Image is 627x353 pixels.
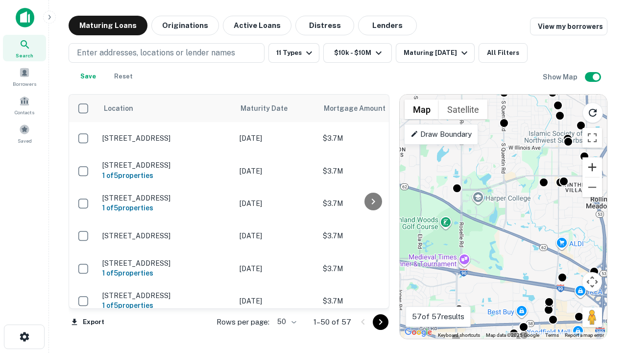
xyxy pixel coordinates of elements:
[240,133,313,144] p: [DATE]
[102,300,230,311] h6: 1 of 5 properties
[103,102,133,114] span: Location
[69,43,265,63] button: Enter addresses, locations or lender names
[295,16,354,35] button: Distress
[3,35,46,61] a: Search
[240,263,313,274] p: [DATE]
[582,272,602,292] button: Map camera controls
[405,100,439,119] button: Show street map
[438,332,480,339] button: Keyboard shortcuts
[439,100,487,119] button: Show satellite imagery
[373,314,388,330] button: Go to next page
[323,166,421,176] p: $3.7M
[268,43,319,63] button: 11 Types
[3,92,46,118] a: Contacts
[235,95,318,122] th: Maturity Date
[102,194,230,202] p: [STREET_ADDRESS]
[412,311,464,323] p: 57 of 57 results
[578,275,627,322] iframe: Chat Widget
[69,315,107,329] button: Export
[396,43,475,63] button: Maturing [DATE]
[3,120,46,147] a: Saved
[240,230,313,241] p: [DATE]
[530,18,607,35] a: View my borrowers
[323,263,421,274] p: $3.7M
[582,157,602,177] button: Zoom in
[240,198,313,209] p: [DATE]
[486,332,539,338] span: Map data ©2025 Google
[324,102,398,114] span: Mortgage Amount
[323,43,392,63] button: $10k - $10M
[323,296,421,306] p: $3.7M
[102,170,230,181] h6: 1 of 5 properties
[313,316,351,328] p: 1–50 of 57
[15,108,34,116] span: Contacts
[545,332,559,338] a: Terms (opens in new tab)
[582,177,602,197] button: Zoom out
[223,16,291,35] button: Active Loans
[102,134,230,143] p: [STREET_ADDRESS]
[402,326,434,339] img: Google
[565,332,604,338] a: Report a map error
[323,133,421,144] p: $3.7M
[97,95,235,122] th: Location
[102,259,230,268] p: [STREET_ADDRESS]
[108,67,139,86] button: Reset
[582,128,602,148] button: Toggle fullscreen view
[77,47,235,59] p: Enter addresses, locations or lender names
[318,95,426,122] th: Mortgage Amount
[16,8,34,27] img: capitalize-icon.png
[400,95,607,339] div: 0 0
[69,16,147,35] button: Maturing Loans
[3,63,46,90] a: Borrowers
[151,16,219,35] button: Originations
[217,316,269,328] p: Rows per page:
[240,166,313,176] p: [DATE]
[404,47,470,59] div: Maturing [DATE]
[323,230,421,241] p: $3.7M
[543,72,579,82] h6: Show Map
[358,16,417,35] button: Lenders
[582,102,603,123] button: Reload search area
[102,161,230,170] p: [STREET_ADDRESS]
[240,296,313,306] p: [DATE]
[102,291,230,300] p: [STREET_ADDRESS]
[402,326,434,339] a: Open this area in Google Maps (opens a new window)
[102,202,230,213] h6: 1 of 5 properties
[16,51,33,59] span: Search
[13,80,36,88] span: Borrowers
[479,43,528,63] button: All Filters
[102,268,230,278] h6: 1 of 5 properties
[241,102,300,114] span: Maturity Date
[410,128,472,140] p: Draw Boundary
[273,315,298,329] div: 50
[18,137,32,145] span: Saved
[72,67,104,86] button: Save your search to get updates of matches that match your search criteria.
[102,231,230,240] p: [STREET_ADDRESS]
[323,198,421,209] p: $3.7M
